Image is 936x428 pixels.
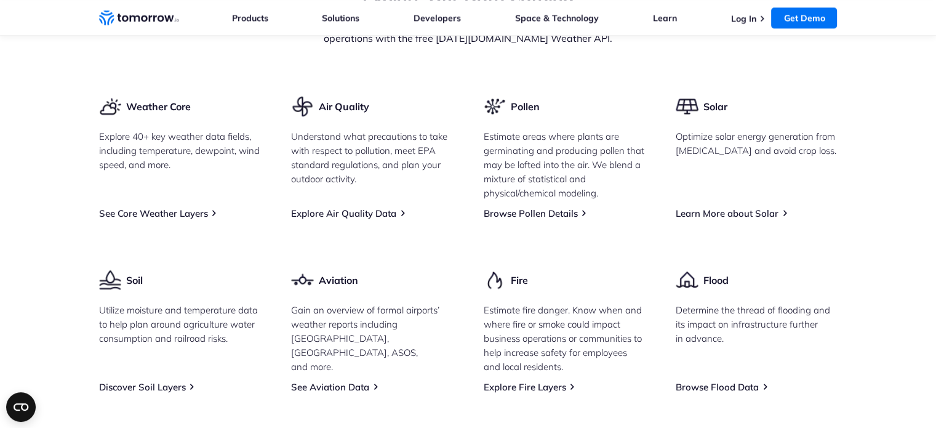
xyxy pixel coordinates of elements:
[676,129,838,158] p: Optimize solar energy generation from [MEDICAL_DATA] and avoid crop loss.
[126,273,143,287] h3: Soil
[515,12,599,23] a: Space & Technology
[291,208,396,219] a: Explore Air Quality Data
[291,129,453,186] p: Understand what precautions to take with respect to pollution, meet EPA standard regulations, and...
[511,273,528,287] h3: Fire
[653,12,677,23] a: Learn
[322,12,359,23] a: Solutions
[484,129,646,200] p: Estimate areas where plants are germinating and producing pollen that may be lofted into the air....
[676,381,759,393] a: Browse Flood Data
[99,381,186,393] a: Discover Soil Layers
[484,208,578,219] a: Browse Pollen Details
[511,100,540,113] h3: Pollen
[484,381,566,393] a: Explore Fire Layers
[126,100,191,113] h3: Weather Core
[232,12,268,23] a: Products
[291,381,369,393] a: See Aviation Data
[484,303,646,374] p: Estimate fire danger. Know when and where fire or smoke could impact business operations or commu...
[291,303,453,374] p: Gain an overview of formal airports’ weather reports including [GEOGRAPHIC_DATA], [GEOGRAPHIC_DAT...
[771,7,837,28] a: Get Demo
[676,303,838,345] p: Determine the thread of flooding and its impact on infrastructure further in advance.
[703,100,727,113] h3: Solar
[99,208,208,219] a: See Core Weather Layers
[703,273,729,287] h3: Flood
[676,208,778,219] a: Learn More about Solar
[99,303,261,345] p: Utilize moisture and temperature data to help plan around agriculture water consumption and railr...
[414,12,461,23] a: Developers
[99,129,261,172] p: Explore 40+ key weather data fields, including temperature, dewpoint, wind speed, and more.
[99,9,179,27] a: Home link
[6,392,36,422] button: Open CMP widget
[319,100,369,113] h3: Air Quality
[730,13,756,24] a: Log In
[319,273,358,287] h3: Aviation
